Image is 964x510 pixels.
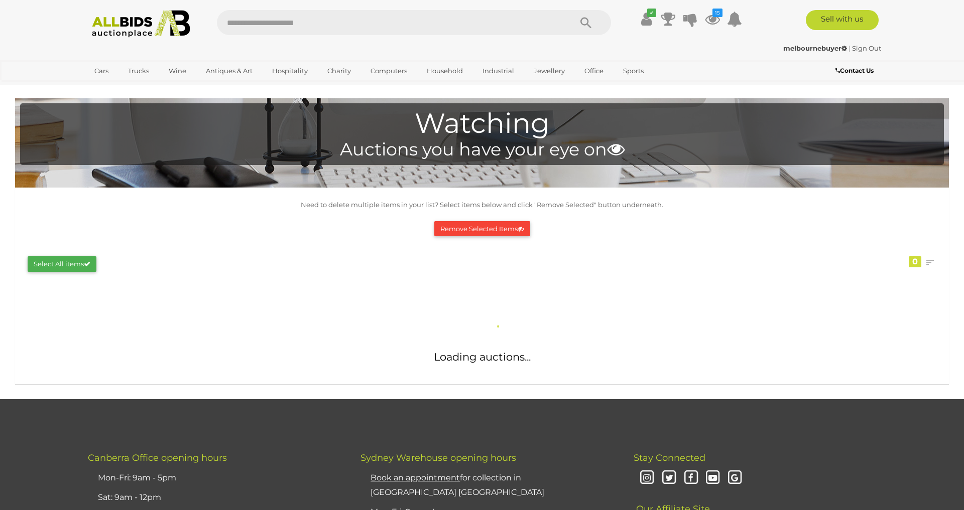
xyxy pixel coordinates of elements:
[527,63,571,79] a: Jewellery
[434,351,531,363] span: Loading auctions...
[162,63,193,79] a: Wine
[726,469,744,487] i: Google
[682,469,700,487] i: Facebook
[783,44,849,52] a: melbournebuyer
[122,63,156,79] a: Trucks
[712,9,722,17] i: 15
[20,199,944,211] p: Need to delete multiple items in your list? Select items below and click "Remove Selected" button...
[371,473,544,497] a: Book an appointmentfor collection in [GEOGRAPHIC_DATA] [GEOGRAPHIC_DATA]
[364,63,414,79] a: Computers
[909,256,921,267] div: 0
[634,452,705,463] span: Stay Connected
[639,10,654,28] a: ✔
[86,10,195,38] img: Allbids.com.au
[420,63,469,79] a: Household
[561,10,611,35] button: Search
[434,221,530,237] button: Remove Selected Items
[25,108,939,139] h1: Watching
[88,452,227,463] span: Canberra Office opening hours
[705,10,720,28] a: 15
[647,9,656,17] i: ✔
[28,256,96,272] button: Select All items
[660,469,678,487] i: Twitter
[578,63,610,79] a: Office
[639,469,656,487] i: Instagram
[25,140,939,159] h4: Auctions you have your eye on
[321,63,357,79] a: Charity
[95,468,335,488] li: Mon-Fri: 9am - 5pm
[476,63,521,79] a: Industrial
[806,10,879,30] a: Sell with us
[783,44,847,52] strong: melbournebuyer
[852,44,881,52] a: Sign Out
[849,44,851,52] span: |
[835,65,876,76] a: Contact Us
[266,63,314,79] a: Hospitality
[835,67,874,74] b: Contact Us
[88,63,115,79] a: Cars
[88,79,172,96] a: [GEOGRAPHIC_DATA]
[360,452,516,463] span: Sydney Warehouse opening hours
[371,473,460,482] u: Book an appointment
[617,63,650,79] a: Sports
[199,63,259,79] a: Antiques & Art
[704,469,722,487] i: Youtube
[95,488,335,507] li: Sat: 9am - 12pm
